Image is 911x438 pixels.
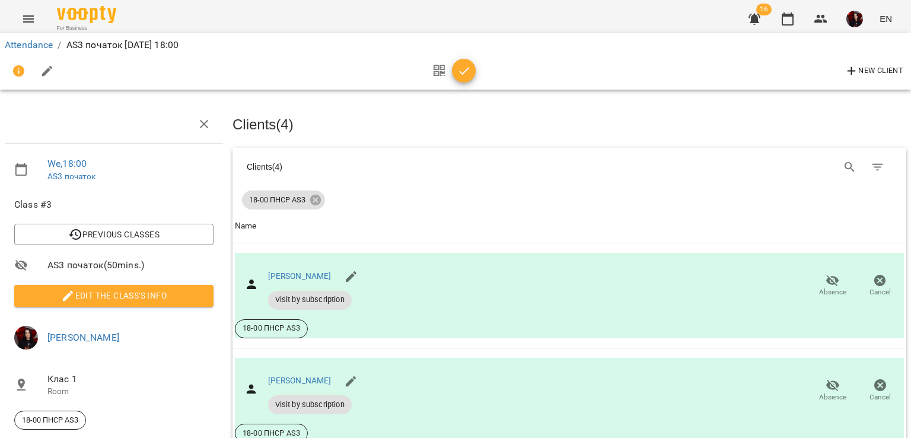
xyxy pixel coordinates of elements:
div: 18-00 ПНСР AS3 [14,411,86,430]
button: New Client [842,62,906,81]
p: AS3 початок [DATE] 18:00 [66,38,179,52]
span: 18-00 ПНСР AS3 [15,415,85,426]
button: Search [836,153,864,182]
button: Absence [809,374,856,407]
a: We , 18:00 [47,158,87,169]
span: 16 [756,4,772,15]
button: Previous Classes [14,224,214,245]
img: 11eefa85f2c1bcf485bdfce11c545767.jpg [846,11,863,27]
button: Cancel [856,269,904,303]
img: Voopty Logo [57,6,116,23]
a: [PERSON_NAME] [268,271,332,281]
h3: Clients ( 4 ) [232,117,906,132]
span: 18-00 ПНСР AS3 [242,195,313,205]
span: 18-00 ПНСР AS3 [235,323,307,334]
a: [PERSON_NAME] [268,376,332,385]
a: Attendance [5,39,53,50]
button: Cancel [856,374,904,407]
div: Clients ( 4 ) [247,161,559,173]
button: Edit the class's Info [14,285,214,306]
button: Menu [14,5,43,33]
span: Class #3 [14,198,214,212]
button: EN [875,8,897,30]
span: For Business [57,24,116,32]
span: Клас 1 [47,372,214,386]
span: Visit by subscription [268,399,352,410]
span: Absence [819,287,846,297]
div: Sort [235,219,257,233]
p: Room [47,386,214,398]
img: 11eefa85f2c1bcf485bdfce11c545767.jpg [14,326,38,350]
button: Filter [864,153,892,182]
span: Cancel [869,392,891,402]
a: AS3 початок [47,172,96,181]
span: New Client [845,64,903,78]
span: Edit the class's Info [24,288,204,303]
div: 18-00 ПНСР AS3 [242,191,325,210]
span: Cancel [869,287,891,297]
li: / [58,38,61,52]
a: [PERSON_NAME] [47,332,119,343]
span: Visit by subscription [268,294,352,305]
nav: breadcrumb [5,38,906,52]
div: Table Toolbar [232,148,906,186]
div: Name [235,219,257,233]
span: Absence [819,392,846,402]
span: AS3 початок ( 50 mins. ) [47,258,214,272]
span: Name [235,219,904,233]
span: Previous Classes [24,227,204,242]
button: Absence [809,269,856,303]
span: EN [880,12,892,25]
